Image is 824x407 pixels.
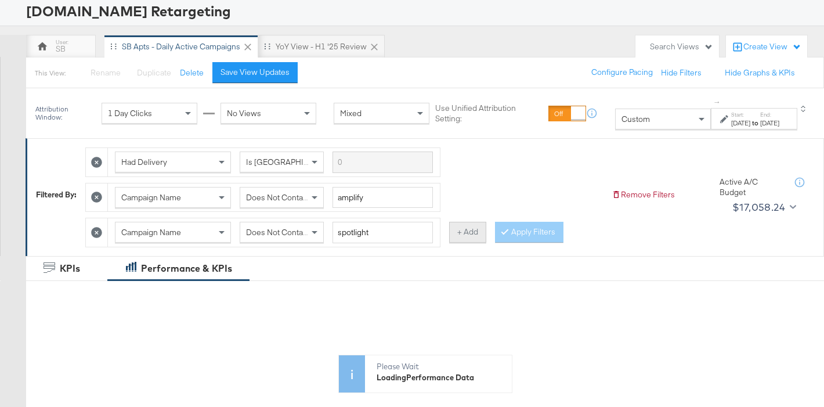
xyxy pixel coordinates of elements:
[246,227,309,237] span: Does Not Contain
[743,41,801,53] div: Create View
[449,222,486,243] button: + Add
[180,67,204,78] button: Delete
[661,67,702,78] button: Hide Filters
[121,227,181,237] span: Campaign Name
[221,67,290,78] div: Save View Updates
[621,114,650,124] span: Custom
[60,262,80,275] div: KPIs
[276,41,367,52] div: YoY View - H1 '25 Review
[110,43,117,49] div: Drag to reorder tab
[612,189,675,200] button: Remove Filters
[35,69,66,78] div: This View:
[227,108,261,118] span: No Views
[712,100,723,105] span: ↑
[36,189,77,200] div: Filtered By:
[650,41,713,52] div: Search Views
[26,1,809,21] div: [DOMAIN_NAME] Retargeting
[728,198,798,217] button: $17,058.24
[731,118,750,128] div: [DATE]
[212,62,298,83] button: Save View Updates
[121,192,181,203] span: Campaign Name
[121,157,167,167] span: Had Delivery
[435,103,544,124] label: Use Unified Attribution Setting:
[340,108,362,118] span: Mixed
[246,157,335,167] span: Is [GEOGRAPHIC_DATA]
[732,199,785,216] div: $17,058.24
[137,67,171,78] span: Duplicate
[720,177,783,198] div: Active A/C Budget
[246,192,309,203] span: Does Not Contain
[333,152,433,173] input: Enter a search term
[91,67,121,78] span: Rename
[56,44,66,55] div: SB
[35,105,96,121] div: Attribution Window:
[750,118,760,127] strong: to
[760,118,779,128] div: [DATE]
[333,222,433,243] input: Enter a search term
[333,187,433,208] input: Enter a search term
[583,62,661,83] button: Configure Pacing
[264,43,270,49] div: Drag to reorder tab
[731,111,750,118] label: Start:
[725,67,795,78] button: Hide Graphs & KPIs
[122,41,240,52] div: SB Apts - Daily Active Campaigns
[108,108,152,118] span: 1 Day Clicks
[141,262,232,275] div: Performance & KPIs
[760,111,779,118] label: End:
